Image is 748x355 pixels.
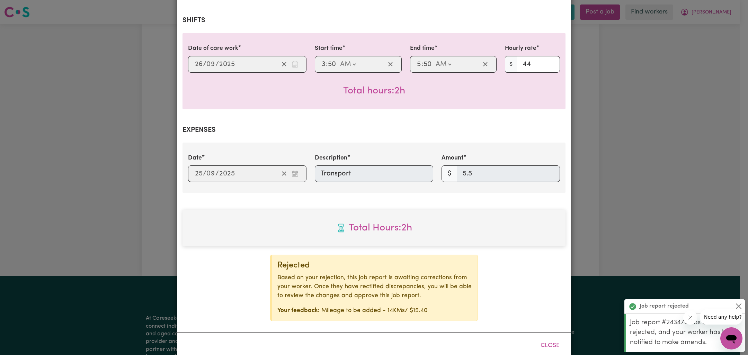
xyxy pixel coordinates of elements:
[326,61,328,68] span: :
[640,302,689,310] strong: Job report rejected
[277,308,320,313] strong: Your feedback:
[290,59,301,70] button: Enter the date of care work
[203,61,206,68] span: /
[215,170,219,177] span: /
[734,302,743,310] button: Close
[206,170,211,177] span: 0
[215,61,219,68] span: /
[315,44,342,53] label: Start time
[277,261,310,270] span: Rejected
[182,16,566,25] h2: Shifts
[442,165,457,182] span: $
[188,221,560,235] span: Total hours worked: 2 hours
[410,44,435,53] label: End time
[182,126,566,134] h2: Expenses
[417,59,421,70] input: --
[203,170,206,177] span: /
[219,169,235,179] input: ----
[219,59,235,70] input: ----
[328,59,337,70] input: --
[505,56,517,73] span: $
[720,327,742,349] iframe: Button to launch messaging window
[630,318,741,348] p: Job report #243476 has been rejected, and your worker has been notified to make amends.
[277,306,472,315] p: Mileage to be added - 14KMs/ $15.40
[290,169,301,179] button: Enter the date of expense
[188,44,238,53] label: Date of care work
[279,169,290,179] button: Clear date
[206,61,211,68] span: 0
[343,86,405,96] span: Total hours worked: 2 hours
[321,59,326,70] input: --
[442,154,463,163] label: Amount
[700,309,742,325] iframe: Message from company
[207,169,215,179] input: --
[315,165,433,182] input: Transport
[188,154,202,163] label: Date
[279,59,290,70] button: Clear date
[195,169,203,179] input: --
[423,59,432,70] input: --
[421,61,423,68] span: :
[195,59,203,70] input: --
[277,273,472,301] p: Based on your rejection, this job report is awaiting corrections from your worker. Once they have...
[535,338,566,353] button: Close
[315,154,347,163] label: Description
[207,59,215,70] input: --
[683,311,697,325] iframe: Close message
[505,44,536,53] label: Hourly rate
